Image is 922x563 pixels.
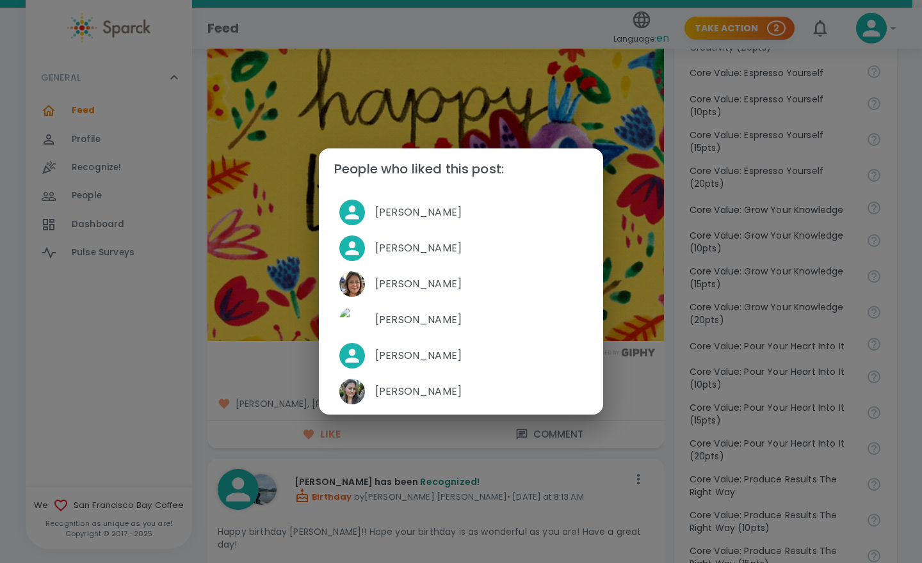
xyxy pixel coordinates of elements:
[375,276,583,292] span: [PERSON_NAME]
[329,374,593,409] div: Picture of Mackenzie Vega[PERSON_NAME]
[329,302,593,338] div: Picture of David Gutierrez[PERSON_NAME]
[375,312,583,328] span: [PERSON_NAME]
[329,230,593,266] div: [PERSON_NAME]
[319,148,603,189] h2: People who liked this post:
[339,271,365,297] img: Picture of Brenda Jacome
[375,348,583,363] span: [PERSON_NAME]
[329,338,593,374] div: [PERSON_NAME]
[339,307,365,333] img: Picture of David Gutierrez
[375,205,583,220] span: [PERSON_NAME]
[339,379,365,404] img: Picture of Mackenzie Vega
[375,384,583,399] span: [PERSON_NAME]
[329,194,593,230] div: [PERSON_NAME]
[375,241,583,256] span: [PERSON_NAME]
[329,266,593,302] div: Picture of Brenda Jacome[PERSON_NAME]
